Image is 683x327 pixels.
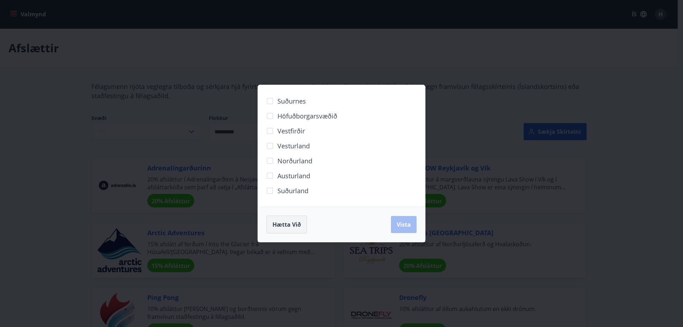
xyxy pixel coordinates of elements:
span: Austurland [277,171,310,180]
span: Hætta við [272,221,301,228]
span: Höfuðborgarsvæðið [277,111,337,121]
span: Suðurland [277,186,308,195]
span: Suðurnes [277,96,306,106]
span: Vesturland [277,141,310,151]
span: Norðurland [277,156,312,165]
button: Hætta við [266,216,307,233]
span: Vestfirðir [277,126,305,136]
